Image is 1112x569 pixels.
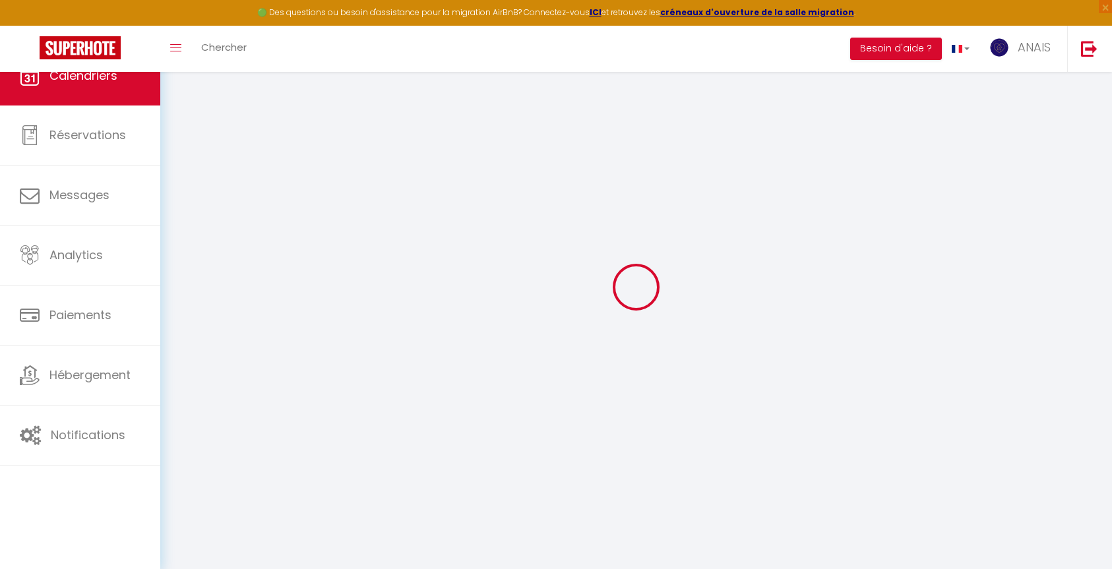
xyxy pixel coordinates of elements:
[1081,40,1097,57] img: logout
[590,7,602,18] a: ICI
[49,367,131,383] span: Hébergement
[51,427,125,443] span: Notifications
[660,7,854,18] a: créneaux d'ouverture de la salle migration
[850,38,942,60] button: Besoin d'aide ?
[49,187,109,203] span: Messages
[49,67,117,84] span: Calendriers
[1018,39,1051,55] span: ANAIS
[49,127,126,143] span: Réservations
[191,26,257,72] a: Chercher
[989,38,1009,57] img: ...
[40,36,121,59] img: Super Booking
[201,40,247,54] span: Chercher
[979,26,1067,72] a: ... ANAIS
[49,247,103,263] span: Analytics
[49,307,111,323] span: Paiements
